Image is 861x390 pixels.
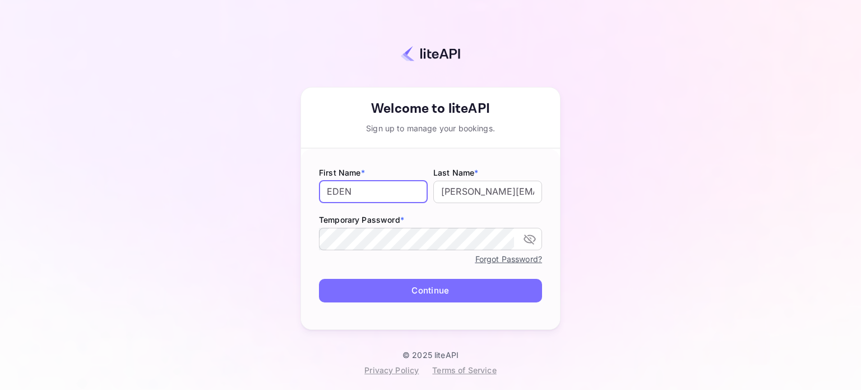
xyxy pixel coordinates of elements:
label: First Name [319,167,428,178]
p: © 2025 liteAPI [402,350,459,360]
input: Doe [433,181,542,203]
a: Forgot Password? [475,252,542,265]
label: Last Name [433,167,542,178]
div: Sign up to manage your bookings. [301,122,560,134]
input: John [319,181,428,203]
label: Temporary Password [319,214,542,226]
div: Terms of Service [432,364,496,376]
button: toggle password visibility [519,228,541,250]
a: Forgot Password? [475,254,542,264]
div: Welcome to liteAPI [301,99,560,119]
img: liteapi [401,45,460,62]
button: Continue [319,279,542,303]
div: Privacy Policy [364,364,419,376]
